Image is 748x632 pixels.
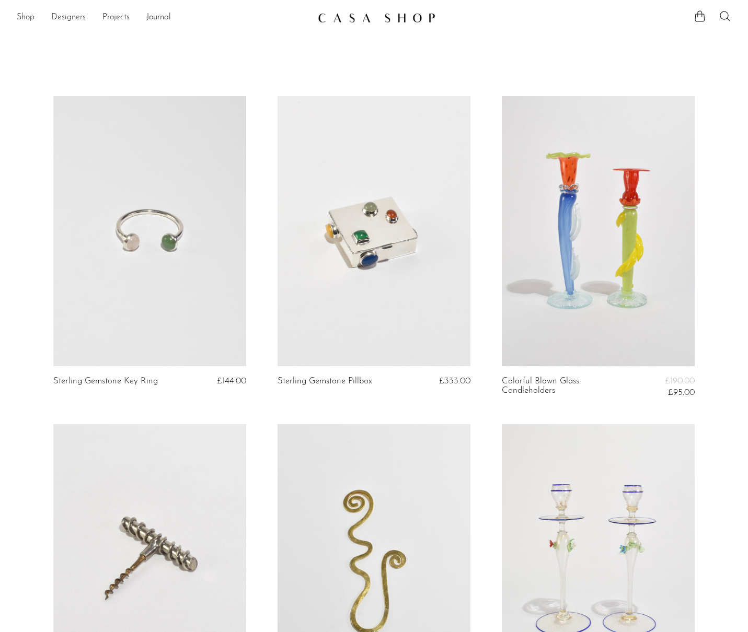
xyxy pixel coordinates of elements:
[665,377,695,385] span: £190.00
[439,377,470,385] span: £333.00
[278,377,372,386] a: Sterling Gemstone Pillbox
[102,11,130,25] a: Projects
[17,11,34,25] a: Shop
[53,377,158,386] a: Sterling Gemstone Key Ring
[146,11,171,25] a: Journal
[502,377,630,398] a: Colorful Blown Glass Candleholders
[17,9,309,27] nav: Desktop navigation
[51,11,86,25] a: Designers
[668,388,695,397] span: £95.00
[17,9,309,27] ul: NEW HEADER MENU
[217,377,246,385] span: £144.00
